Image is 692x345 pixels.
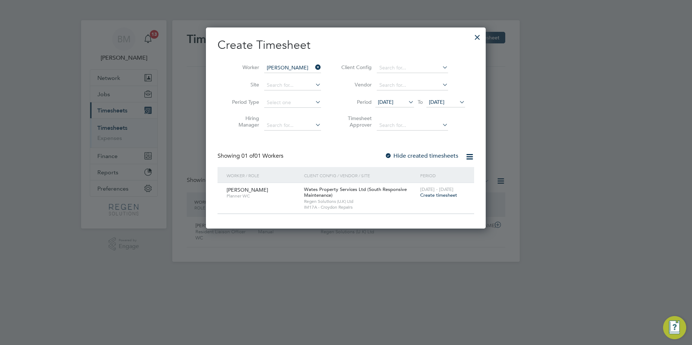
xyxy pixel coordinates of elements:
[264,80,321,90] input: Search for...
[227,115,259,128] label: Hiring Manager
[225,167,302,184] div: Worker / Role
[378,99,393,105] span: [DATE]
[304,186,407,199] span: Wates Property Services Ltd (South Responsive Maintenance)
[420,186,453,192] span: [DATE] - [DATE]
[377,80,448,90] input: Search for...
[339,115,372,128] label: Timesheet Approver
[227,99,259,105] label: Period Type
[264,63,321,73] input: Search for...
[227,64,259,71] label: Worker
[304,199,417,204] span: Regen Solutions (U.K) Ltd
[429,99,444,105] span: [DATE]
[241,152,283,159] span: 01 Workers
[264,98,321,108] input: Select one
[385,152,458,159] label: Hide created timesheets
[339,99,372,105] label: Period
[339,81,372,88] label: Vendor
[420,192,457,198] span: Create timesheet
[418,167,467,184] div: Period
[415,97,425,107] span: To
[377,120,448,131] input: Search for...
[264,120,321,131] input: Search for...
[227,193,299,199] span: Planner WC
[377,63,448,73] input: Search for...
[218,38,474,53] h2: Create Timesheet
[227,81,259,88] label: Site
[339,64,372,71] label: Client Config
[302,167,418,184] div: Client Config / Vendor / Site
[663,316,686,339] button: Engage Resource Center
[241,152,254,159] span: 01 of
[227,187,268,193] span: [PERSON_NAME]
[218,152,285,160] div: Showing
[304,204,417,210] span: IM17A - Croydon Repairs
